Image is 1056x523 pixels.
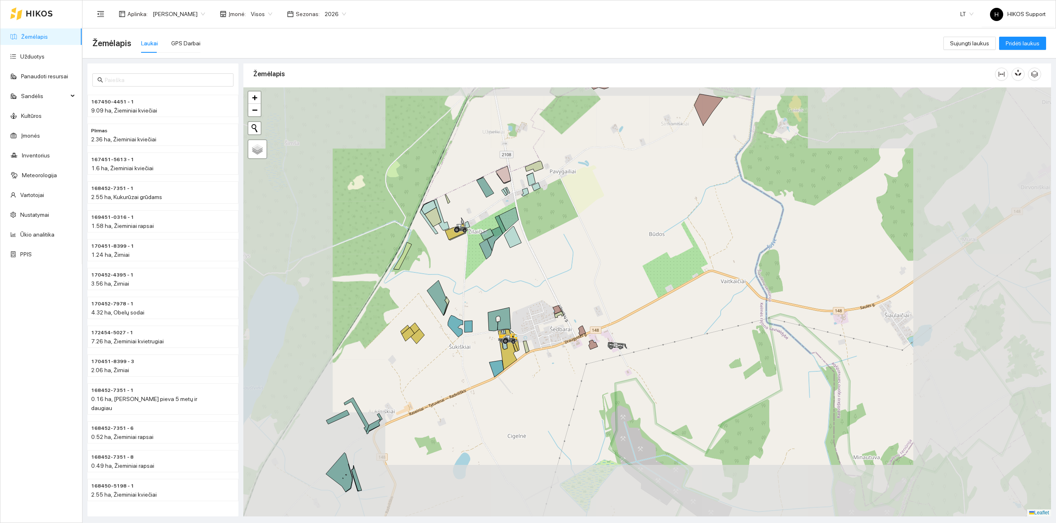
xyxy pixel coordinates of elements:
span: 2.55 ha, Kukurūzai grūdams [91,194,162,200]
span: layout [119,11,125,17]
a: Layers [248,140,266,158]
div: Laukai [141,39,158,48]
span: 168450-5198 - 1 [91,482,134,490]
button: Pridėti laukus [999,37,1046,50]
a: Meteorologija [22,172,57,178]
a: Ūkio analitika [20,231,54,238]
span: + [252,92,257,103]
span: Sandėlis [21,88,68,104]
span: 167451-5613 - 1 [91,156,134,164]
span: 2026 [325,8,346,20]
span: 167450-4451 - 1 [91,98,134,106]
a: Sujungti laukus [943,40,996,47]
span: − [252,105,257,115]
span: search [97,77,103,83]
a: PPIS [20,251,32,258]
span: calendar [287,11,294,17]
span: 170452-4395 - 1 [91,271,134,279]
span: 172454-5027 - 1 [91,329,133,337]
span: 170451-8399 - 1 [91,242,134,250]
span: H [995,8,999,21]
span: 168452-7351 - 8 [91,453,134,461]
span: Žemėlapis [92,37,131,50]
input: Paieška [105,75,229,84]
span: 0.49 ha, Žieminiai rapsai [91,462,154,469]
span: 1.58 ha, Žieminiai rapsai [91,223,154,229]
span: Visos [251,8,272,20]
button: Initiate a new search [248,122,261,134]
span: 170452-7978 - 1 [91,300,134,308]
span: PIrmas [91,127,107,135]
span: Įmonė : [229,9,246,19]
span: 3.56 ha, Žirniai [91,280,129,287]
span: 2.06 ha, Žirniai [91,367,129,373]
span: 0.16 ha, [PERSON_NAME] pieva 5 metų ir daugiau [91,396,197,411]
span: Paulius [153,8,205,20]
span: column-width [995,71,1008,77]
span: 1.24 ha, Žirniai [91,251,130,258]
span: 4.32 ha, Obelų sodai [91,309,144,316]
span: shop [220,11,226,17]
a: Įmonės [21,132,40,139]
a: Nustatymai [20,211,49,218]
a: Vartotojai [20,192,44,198]
button: menu-fold [92,6,109,22]
span: 169451-0316 - 1 [91,213,134,221]
span: 9.09 ha, Žieminiai kviečiai [91,107,157,114]
a: Leaflet [1029,510,1049,516]
span: 168452-7351 - 1 [91,185,134,192]
a: Panaudoti resursai [21,73,68,80]
span: 2.36 ha, Žieminiai kviečiai [91,136,156,143]
span: 2.55 ha, Žieminiai kviečiai [91,491,157,498]
span: HIKOS Support [990,11,1046,17]
span: 170451-8399 - 3 [91,358,134,366]
a: Žemėlapis [21,33,48,40]
span: 1.6 ha, Žieminiai kviečiai [91,165,153,171]
a: Pridėti laukus [999,40,1046,47]
a: Inventorius [22,152,50,159]
span: 168452-7351 - 6 [91,424,134,432]
div: Žemėlapis [253,62,995,86]
span: Aplinka : [127,9,148,19]
button: Sujungti laukus [943,37,996,50]
span: Sezonas : [296,9,320,19]
span: menu-fold [97,10,104,18]
span: 0.52 ha, Žieminiai rapsai [91,434,153,440]
span: Sujungti laukus [950,39,989,48]
span: 7.26 ha, Žieminiai kvietrugiai [91,338,164,345]
a: Zoom in [248,91,261,104]
div: GPS Darbai [171,39,200,48]
span: LT [960,8,973,20]
span: Pridėti laukus [1006,39,1039,48]
a: Zoom out [248,104,261,116]
button: column-width [995,68,1008,81]
a: Užduotys [20,53,45,60]
span: 168452-7351 - 1 [91,387,134,394]
a: Kultūros [21,113,42,119]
